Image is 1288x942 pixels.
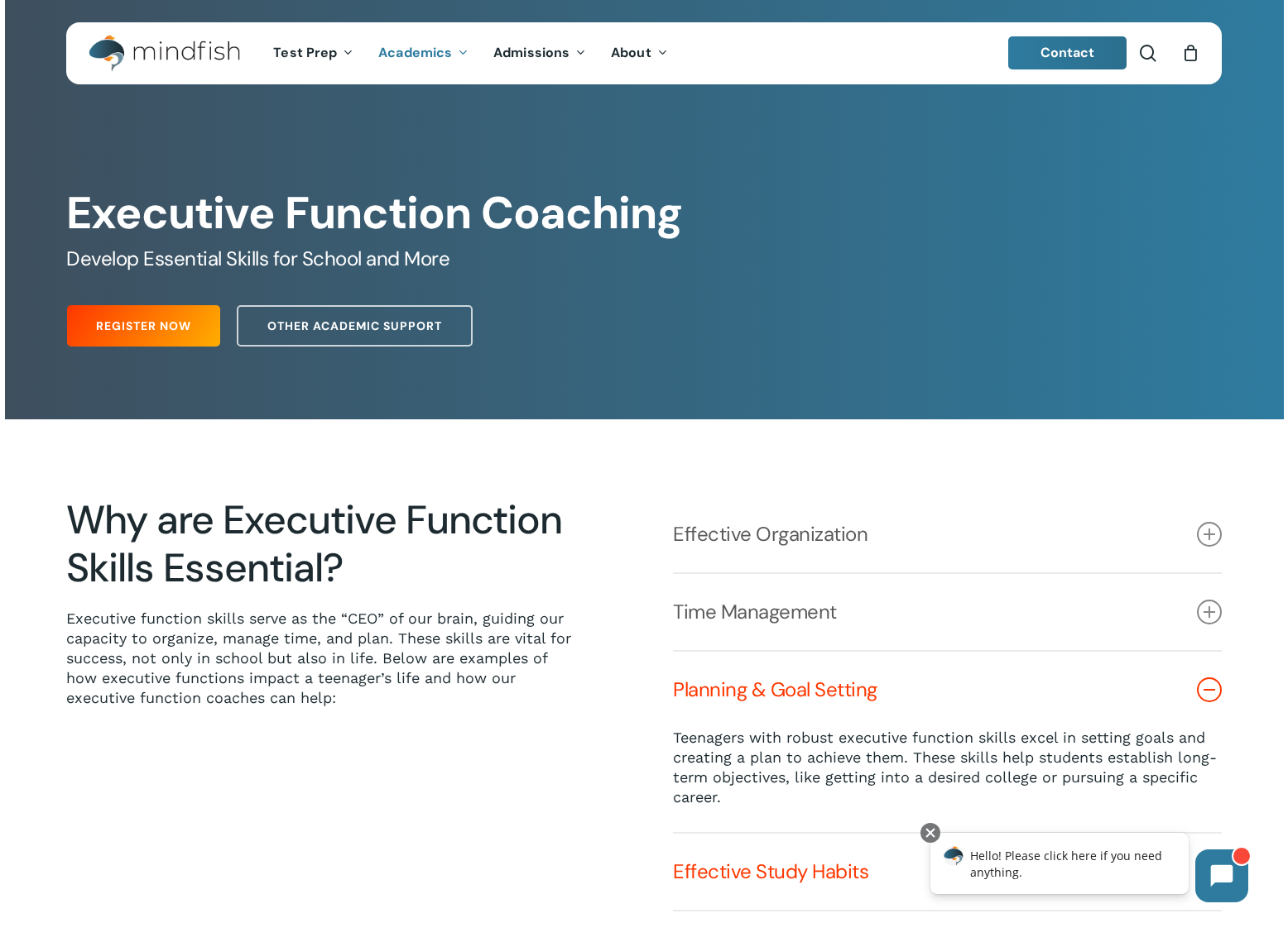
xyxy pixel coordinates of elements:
a: Effective Study Habits [673,834,1222,910]
span: Contact [1040,44,1095,61]
header: Main Menu [66,22,1222,84]
a: Register Now [67,305,220,347]
nav: Main Menu [261,22,680,84]
span: Teenagers with robust executive function skills excel in setting goals and creating a plan to ach... [673,729,1217,806]
a: Academics [366,46,481,60]
span: Test Prep [273,44,337,61]
a: About [598,46,680,60]
iframe: Chatbot [913,820,1265,919]
span: Other Academic Support [267,318,442,334]
h1: Executive Function Coaching [66,187,1221,240]
span: Admissions [493,44,570,61]
a: Admissions [481,46,598,60]
a: Other Academic Support [237,305,473,347]
a: Cart [1181,44,1199,62]
a: Test Prep [261,46,366,60]
span: Register Now [96,318,191,334]
a: Effective Organization [673,496,1222,572]
a: Contact [1008,36,1127,69]
h2: Why are Executive Function Skills Essential? [66,496,574,592]
h5: Develop Essential Skills for School and More [66,246,1221,272]
a: Time Management [673,574,1222,650]
a: Planning & Goal Setting [673,652,1222,728]
p: Executive function skills serve as the “CEO” of our brain, guiding our capacity to organize, mana... [66,609,574,708]
span: Academics [378,44,452,61]
span: About [611,44,651,61]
